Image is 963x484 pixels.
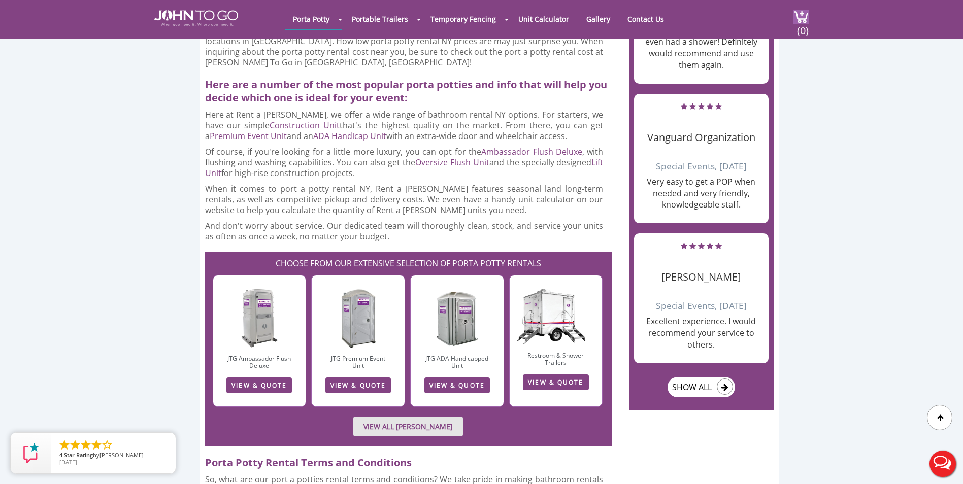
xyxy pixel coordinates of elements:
span: Star Rating [64,451,93,459]
img: Review Rating [21,443,41,463]
span: 4 [59,451,62,459]
span: by [59,452,168,459]
li:  [101,439,113,451]
span: [PERSON_NAME] [99,451,144,459]
span: [DATE] [59,458,77,466]
li:  [80,439,92,451]
button: Live Chat [922,443,963,484]
li:  [90,439,103,451]
li:  [69,439,81,451]
li:  [58,439,71,451]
